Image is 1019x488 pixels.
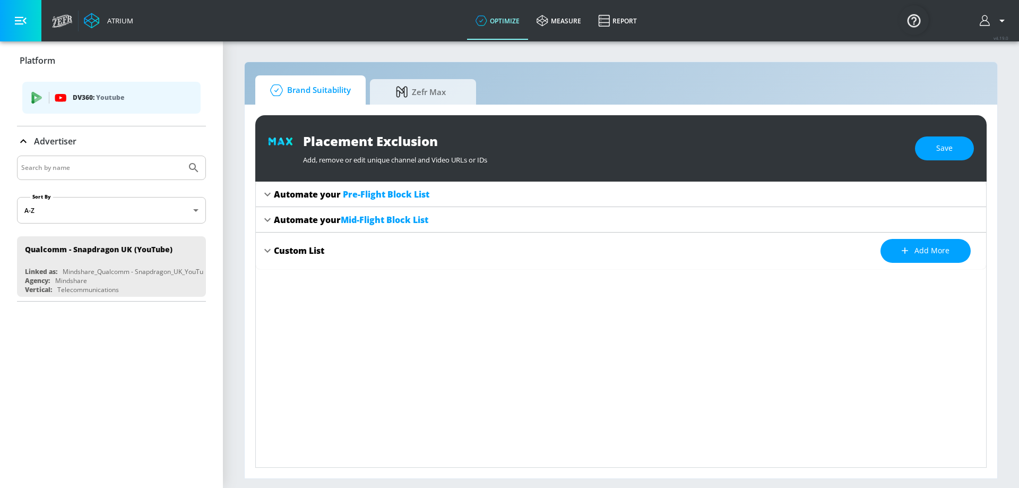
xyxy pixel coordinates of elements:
div: DV360: Youtube [22,82,201,114]
div: Atrium [103,16,133,25]
div: Mindshare [55,276,87,285]
div: Qualcomm - Snapdragon UK (YouTube)Linked as:Mindshare_Qualcomm - Snapdragon_UK_YouTube_GoogleAdsA... [17,236,206,297]
a: Report [590,2,645,40]
nav: list of Advertiser [17,232,206,301]
a: measure [528,2,590,40]
div: Placement Exclusion [303,132,904,150]
span: Pre-Flight Block List [343,189,429,200]
div: Platform [17,46,206,75]
div: Vertical: [25,285,52,294]
div: Advertiser [17,126,206,156]
a: optimize [467,2,528,40]
button: Add more [880,239,971,263]
p: Advertiser [34,135,76,147]
div: Automate your [274,214,428,226]
div: Automate yourMid-Flight Block List [256,207,986,233]
span: Brand Suitability [266,78,351,103]
span: Mid-Flight Block List [341,214,428,226]
div: Telecommunications [57,285,119,294]
div: Qualcomm - Snapdragon UK (YouTube) [25,244,172,254]
span: Add more [902,244,949,258]
div: Custom ListAdd more [256,233,986,269]
a: Atrium [84,13,133,29]
div: Automate your [274,189,429,200]
span: v 4.19.0 [994,35,1008,41]
div: Add, remove or edit unique channel and Video URLs or IDs [303,150,904,165]
p: DV360: [73,92,192,104]
ul: list of platforms [22,78,201,121]
div: Agency: [25,276,50,285]
p: Youtube [96,92,124,103]
button: Save [915,136,974,160]
span: Zefr Max [381,79,461,105]
div: A-Z [17,197,206,224]
div: Mindshare_Qualcomm - Snapdragon_UK_YouTube_GoogleAds [63,267,246,276]
p: Platform [20,55,55,66]
input: Search by name [21,161,182,175]
span: Save [936,142,953,155]
div: Advertiser [17,156,206,301]
div: Linked as: [25,267,57,276]
button: Open Resource Center [899,5,929,35]
div: Custom List [274,245,324,256]
label: Sort By [30,193,53,200]
div: Platform [17,75,206,126]
div: Automate your Pre-Flight Block List [256,182,986,207]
